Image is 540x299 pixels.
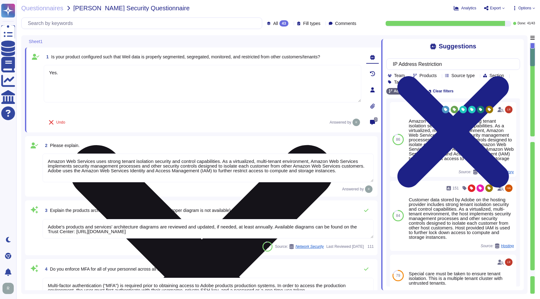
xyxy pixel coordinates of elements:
span: Hosting [501,244,514,248]
span: [PERSON_NAME] Security Questionnaire [73,5,190,11]
textarea: Amazon Web Services uses strong tenant isolation security and control capabilities. As a virtuali... [42,154,374,182]
img: user [505,106,512,113]
span: Export [490,6,501,10]
img: user [505,258,512,266]
span: 3 [42,208,47,213]
span: All [273,21,278,26]
input: Search by keywords [25,18,262,29]
button: Analytics [454,6,476,11]
span: Fill types [303,21,320,26]
span: Done: [517,22,526,25]
span: 86 [396,138,400,141]
input: Search by keywords [390,59,520,70]
span: 79 [396,274,400,277]
span: 0 [374,117,377,122]
img: user [2,283,14,294]
span: 41 / 43 [527,22,535,25]
span: 2 [42,143,47,148]
span: Questionnaires [21,5,63,11]
textarea: Adobe's products and services' architecture diagrams are reviewed and updated, if needed, at leas... [42,219,374,238]
button: user [1,282,18,295]
div: Special care must be taken to ensure tenant isolation. This is a multiple tenant cluster with unt... [409,271,514,285]
span: Sheet1 [29,39,42,44]
span: Comments [335,21,356,26]
span: Source: [481,243,514,248]
textarea: Yes. [44,65,361,102]
span: 4 [42,267,47,271]
img: user [365,185,372,193]
div: 43 [279,20,288,27]
img: user [352,119,360,126]
span: 91 [266,245,269,248]
span: 84 [396,214,400,218]
span: Options [518,6,531,10]
span: 111 [366,245,374,248]
span: Analytics [461,6,476,10]
span: 1 [44,55,49,59]
span: Is your product configured such that Weil data is properly segmented, segregated, monitored, and ... [51,54,320,59]
div: Customer data stored by Adobe on the hosting provider includes strong tenant isolation security a... [409,197,514,239]
img: user [505,184,512,192]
